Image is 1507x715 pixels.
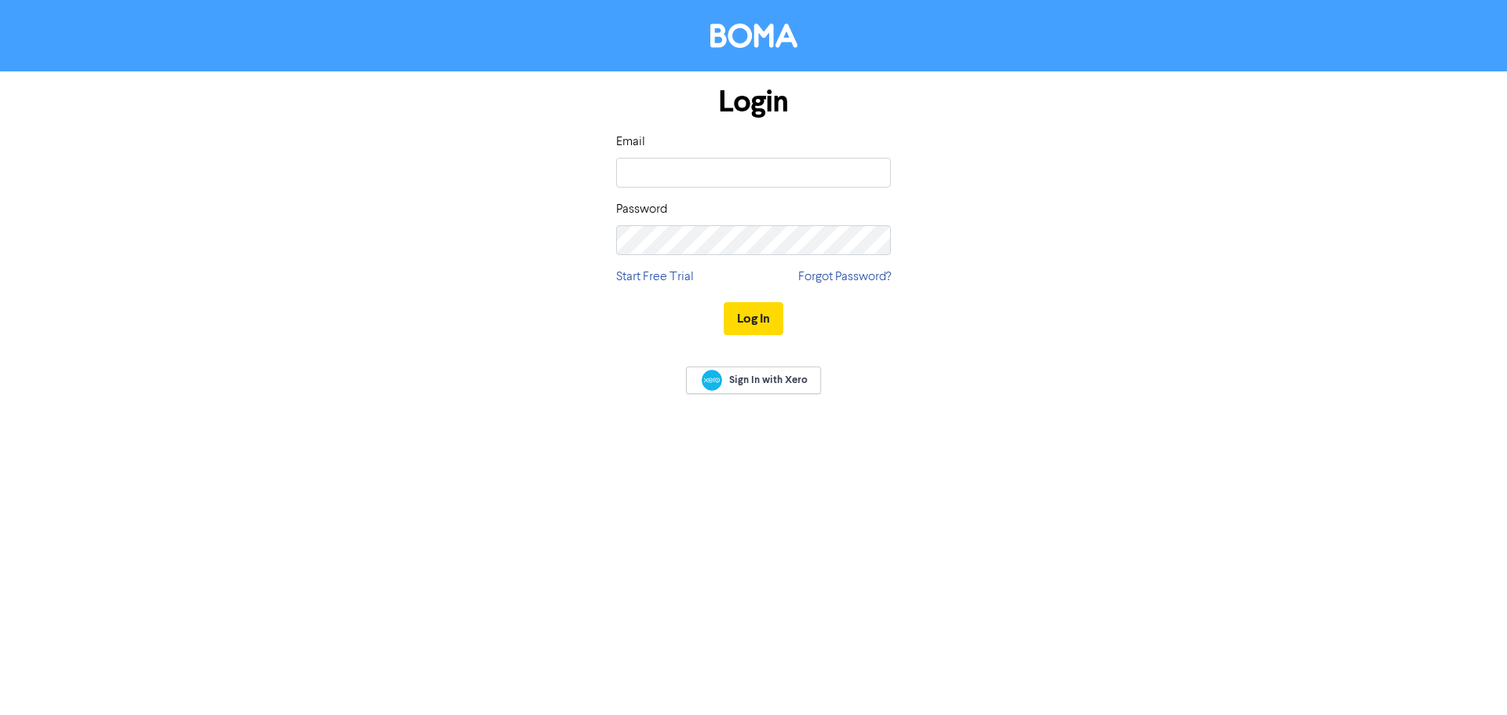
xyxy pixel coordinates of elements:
button: Log In [724,302,783,335]
h1: Login [616,84,891,120]
img: Xero logo [702,370,722,391]
label: Email [616,133,645,151]
span: Sign In with Xero [729,373,808,387]
a: Forgot Password? [798,268,891,286]
img: BOMA Logo [710,24,797,48]
label: Password [616,200,667,219]
a: Start Free Trial [616,268,694,286]
a: Sign In with Xero [686,367,821,394]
